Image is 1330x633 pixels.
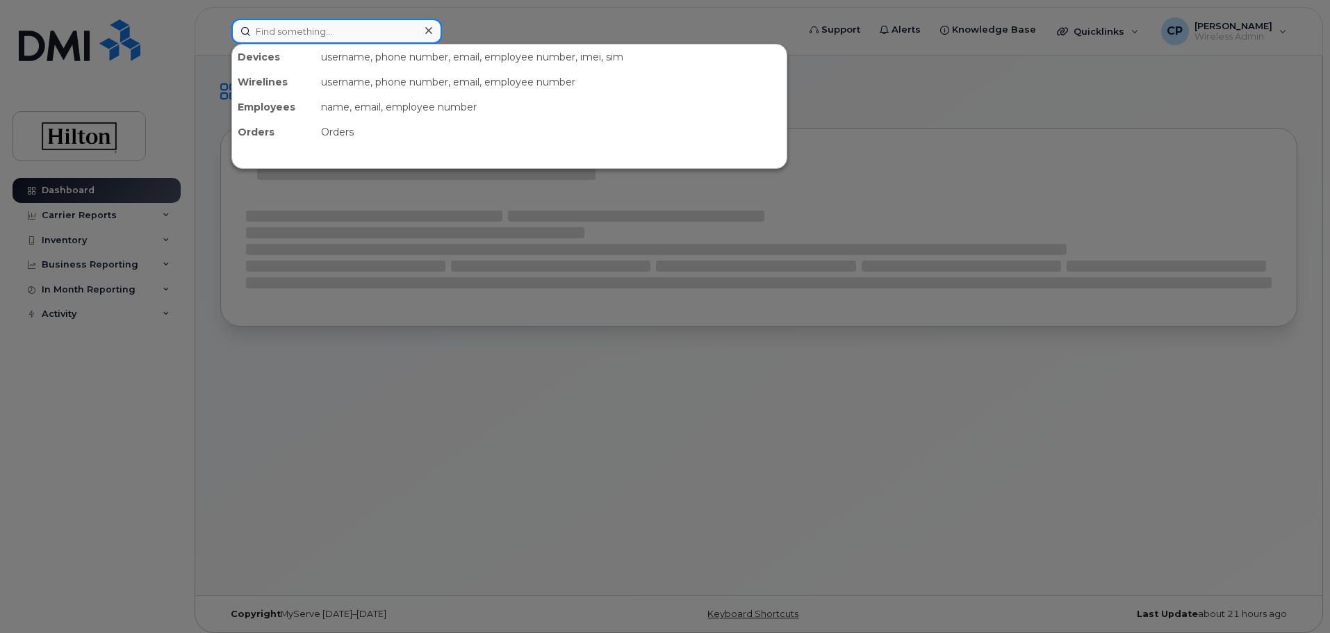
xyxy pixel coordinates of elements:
div: Orders [232,120,315,145]
div: Wirelines [232,69,315,94]
div: username, phone number, email, employee number, imei, sim [315,44,787,69]
div: username, phone number, email, employee number [315,69,787,94]
div: Orders [315,120,787,145]
div: Devices [232,44,315,69]
div: name, email, employee number [315,94,787,120]
div: Employees [232,94,315,120]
